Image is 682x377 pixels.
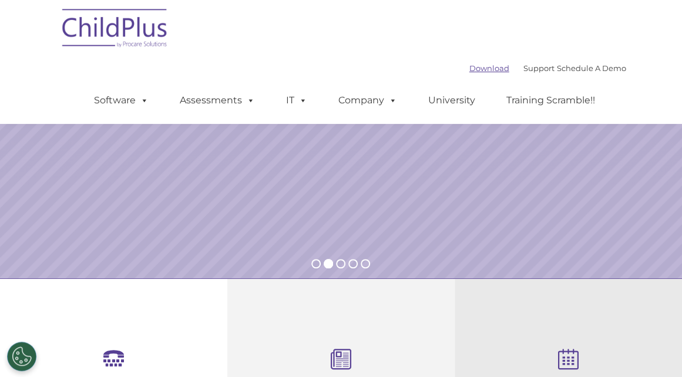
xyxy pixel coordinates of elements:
a: Company [327,89,409,112]
iframe: Chat Widget [490,250,682,377]
font: | [469,63,626,73]
a: Download [469,63,509,73]
a: Training Scramble!! [495,89,607,112]
a: Software [82,89,160,112]
a: University [416,89,487,112]
img: ChildPlus by Procare Solutions [56,1,174,59]
button: Cookies Settings [7,342,36,371]
a: Schedule A Demo [557,63,626,73]
a: IT [274,89,319,112]
a: Assessments [168,89,267,112]
a: Support [523,63,555,73]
